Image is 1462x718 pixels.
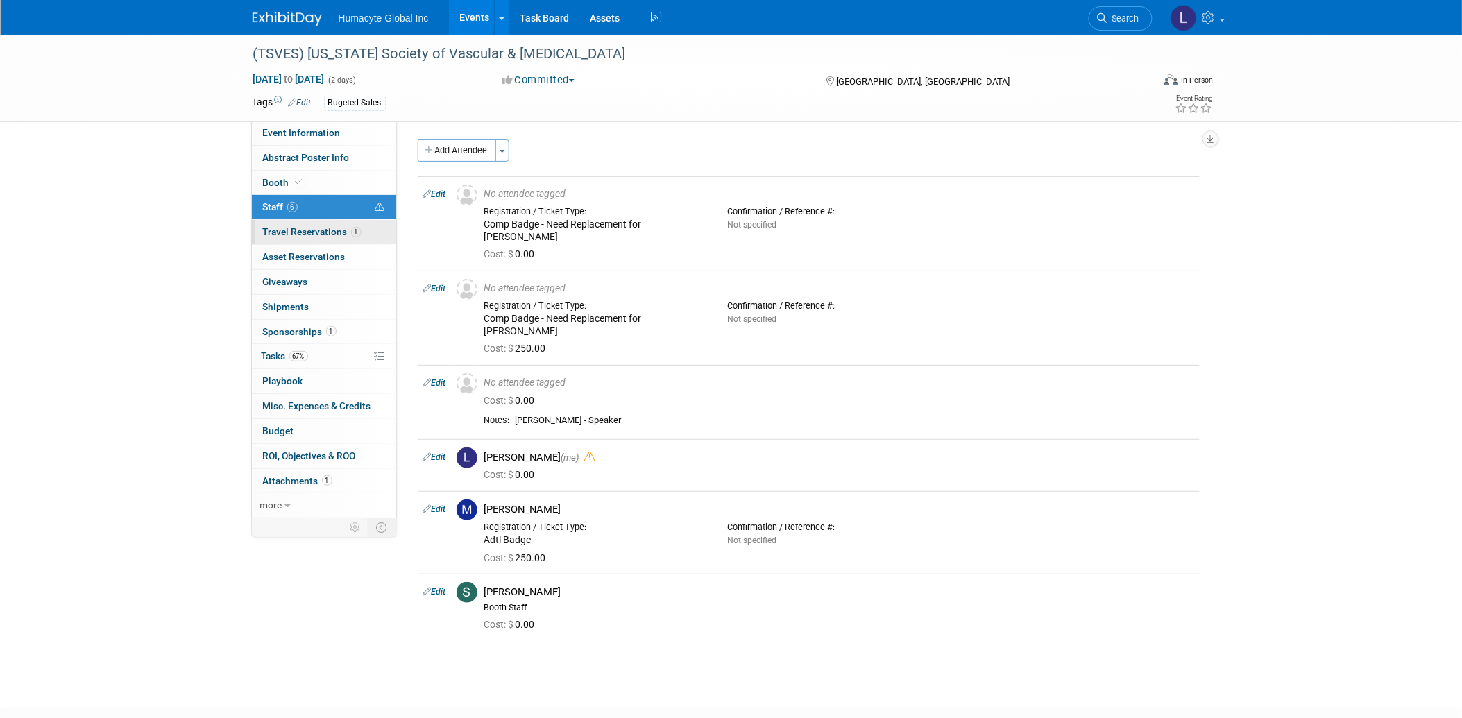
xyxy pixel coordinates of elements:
[516,415,1194,427] div: [PERSON_NAME] - Speaker
[252,195,396,219] a: Staff6
[263,400,371,411] span: Misc. Expenses & Credits
[484,415,510,426] div: Notes:
[324,96,386,110] div: Bugeted-Sales
[728,206,951,217] div: Confirmation / Reference #:
[252,444,396,468] a: ROI, Objectives & ROO
[457,185,477,205] img: Unassigned-User-Icon.png
[1180,75,1213,85] div: In-Person
[484,395,516,406] span: Cost: $
[252,270,396,294] a: Giveaways
[484,619,541,630] span: 0.00
[484,206,707,217] div: Registration / Ticket Type:
[837,76,1010,87] span: [GEOGRAPHIC_DATA], [GEOGRAPHIC_DATA]
[263,425,294,436] span: Budget
[484,282,1194,295] div: No attendee tagged
[423,378,446,388] a: Edit
[263,475,332,486] span: Attachments
[252,121,396,145] a: Event Information
[263,201,298,212] span: Staff
[262,350,308,361] span: Tasks
[252,295,396,319] a: Shipments
[263,251,346,262] span: Asset Reservations
[351,227,362,237] span: 1
[1071,72,1214,93] div: Event Format
[1175,95,1212,102] div: Event Rating
[484,522,707,533] div: Registration / Ticket Type:
[263,276,308,287] span: Giveaways
[1107,13,1139,24] span: Search
[561,452,579,463] span: (me)
[484,188,1194,200] div: No attendee tagged
[418,139,496,162] button: Add Attendee
[263,375,303,386] span: Playbook
[484,585,1194,599] div: [PERSON_NAME]
[344,518,368,536] td: Personalize Event Tab Strip
[423,452,446,462] a: Edit
[296,178,303,186] i: Booth reservation complete
[484,619,516,630] span: Cost: $
[484,248,516,259] span: Cost: $
[484,343,552,354] span: 250.00
[1164,74,1178,85] img: Format-Inperson.png
[457,447,477,468] img: L.jpg
[253,12,322,26] img: ExhibitDay
[484,248,541,259] span: 0.00
[484,503,1194,516] div: [PERSON_NAME]
[252,320,396,344] a: Sponsorships1
[248,42,1132,67] div: (TSVES) [US_STATE] Society of Vascular & [MEDICAL_DATA]
[1171,5,1197,31] img: Linda Hamilton
[484,300,707,311] div: Registration / Ticket Type:
[728,522,951,533] div: Confirmation / Reference #:
[263,450,356,461] span: ROI, Objectives & ROO
[328,76,357,85] span: (2 days)
[728,536,777,545] span: Not specified
[252,245,396,269] a: Asset Reservations
[498,73,580,87] button: Committed
[252,469,396,493] a: Attachments1
[728,220,777,230] span: Not specified
[457,582,477,603] img: S.jpg
[728,300,951,311] div: Confirmation / Reference #:
[263,127,341,138] span: Event Information
[252,220,396,244] a: Travel Reservations1
[322,475,332,486] span: 1
[289,351,308,361] span: 67%
[253,73,325,85] span: [DATE] [DATE]
[375,201,385,214] span: Potential Scheduling Conflict -- at least one attendee is tagged in another overlapping event.
[728,314,777,324] span: Not specified
[484,377,1194,389] div: No attendee tagged
[457,373,477,394] img: Unassigned-User-Icon.png
[252,394,396,418] a: Misc. Expenses & Credits
[423,587,446,597] a: Edit
[1089,6,1153,31] a: Search
[326,326,337,336] span: 1
[484,552,552,563] span: 250.00
[252,146,396,170] a: Abstract Poster Info
[263,301,309,312] span: Shipments
[423,284,446,293] a: Edit
[484,534,707,547] div: Adtl Badge
[252,344,396,368] a: Tasks67%
[263,152,350,163] span: Abstract Poster Info
[423,189,446,199] a: Edit
[263,226,362,237] span: Travel Reservations
[252,171,396,195] a: Booth
[253,95,312,111] td: Tags
[289,98,312,108] a: Edit
[484,451,1194,464] div: [PERSON_NAME]
[484,469,541,480] span: 0.00
[287,202,298,212] span: 6
[484,602,1194,613] div: Booth Staff
[484,469,516,480] span: Cost: $
[484,343,516,354] span: Cost: $
[339,12,429,24] span: Humacyte Global Inc
[423,504,446,514] a: Edit
[252,369,396,393] a: Playbook
[252,419,396,443] a: Budget
[263,326,337,337] span: Sponsorships
[484,552,516,563] span: Cost: $
[457,279,477,300] img: Unassigned-User-Icon.png
[260,499,282,511] span: more
[484,313,707,338] div: Comp Badge - Need Replacement for [PERSON_NAME]
[457,499,477,520] img: M.jpg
